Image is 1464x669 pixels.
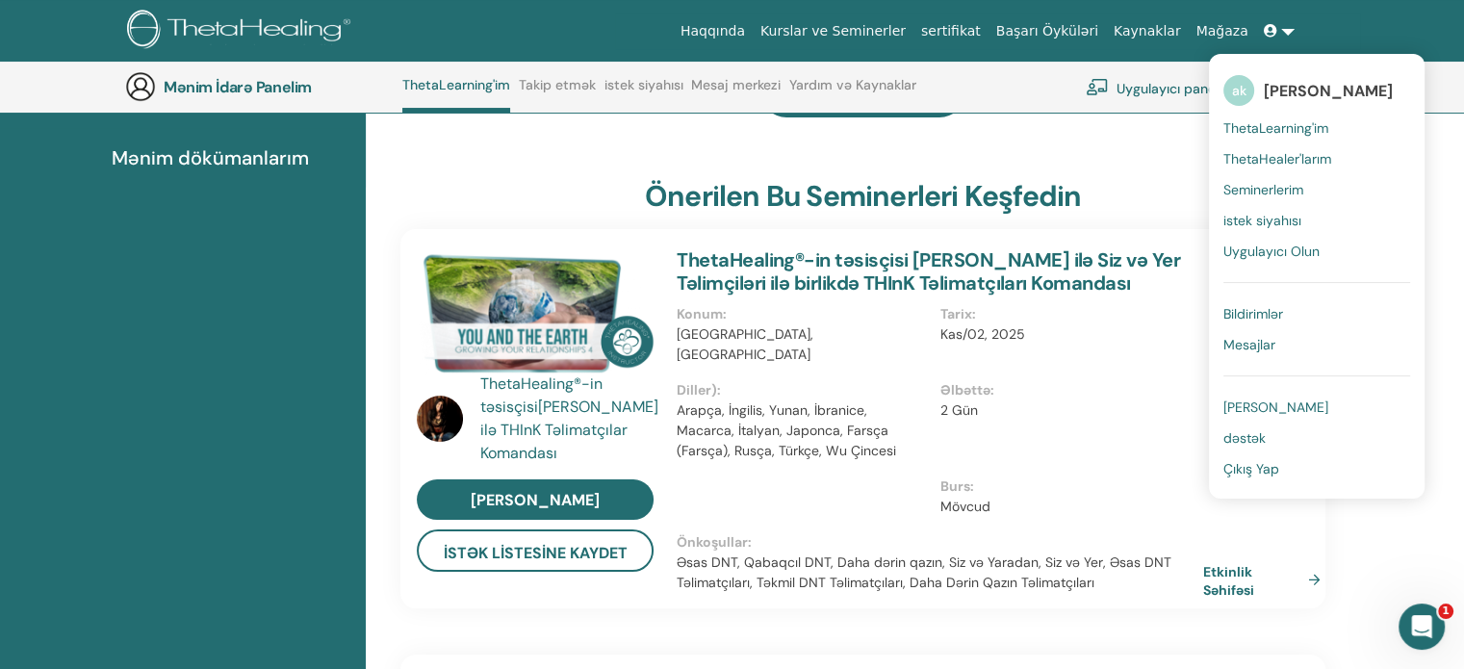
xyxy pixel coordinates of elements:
[1223,329,1410,360] a: Mesajlar
[760,23,906,39] font: Kurslar ve Seminerler
[677,247,1180,296] a: ThetaHealing®-in təsisçisi [PERSON_NAME] ilə Siz və Yer Təlimçiləri ilə birlikdə THInK Təlimatçıl...
[921,23,981,39] font: sertifikat
[913,13,989,49] a: sertifikat
[417,396,463,442] img: default.jpg
[604,76,683,93] font: istek siyahısı
[691,76,781,93] font: Mesaj merkezi
[1223,181,1303,198] font: Seminerlerim
[677,553,1171,591] font: Əsas DNT, Qabaqcıl DNT, Daha dərin qazın, Siz və Yaradan, Siz və Yer, Əsas DNT Təlimatçıları, Tək...
[996,23,1098,39] font: Başarı Öyküləri
[677,533,748,551] font: Önkoşullar
[1223,429,1266,447] font: dəstək
[1223,399,1328,416] font: [PERSON_NAME]
[1223,113,1410,143] a: ThetaLearning'im
[989,13,1106,49] a: Başarı Öyküləri
[417,479,654,520] a: [PERSON_NAME]
[1223,392,1410,423] a: [PERSON_NAME]
[717,381,721,399] font: :
[990,381,994,399] font: :
[940,477,970,495] font: Burs
[444,542,628,562] font: İstək Listesine Kaydet
[723,305,727,322] font: :
[677,305,723,322] font: Konum
[673,13,753,49] a: Haqqında
[1223,423,1410,453] a: dəstək
[471,490,600,510] font: [PERSON_NAME]
[125,71,156,102] img: generic-user-icon.jpg
[1188,13,1255,49] a: Mağaza
[604,77,683,108] a: istek siyahısı
[691,77,781,108] a: Mesaj merkezi
[402,76,510,93] font: ThetaLearning'im
[1086,65,1216,108] a: Uygulayıcı pano
[480,373,658,465] a: ThetaHealing®-in təsisçisi[PERSON_NAME] ilə THInK Təlimatçılar Komandası
[480,397,658,463] font: [PERSON_NAME] ilə THInK Təlimatçılar Komandası
[1223,119,1328,137] font: ThetaLearning'im
[1223,150,1331,167] font: ThetaHealer'larım
[789,76,916,93] font: Yardım və Kaynaklar
[970,477,974,495] font: :
[1223,305,1283,322] font: Bildirimlər
[940,305,972,322] font: Tarix
[127,10,357,53] img: logo.png
[1264,81,1393,101] font: [PERSON_NAME]
[677,401,896,459] font: Arapça, İngilis, Yunan, İbranice, Macarca, İtalyan, Japonca, Farsça (Farsça), Rusça, Türkçe, Wu Ç...
[1117,79,1216,96] font: Uygulayıcı pano
[677,381,717,399] font: Diller)
[1114,23,1181,39] font: Kaynaklar
[1223,212,1301,229] font: istek siyahısı
[519,77,596,108] a: Takip etmək
[1399,604,1445,650] iframe: İnterkom canlı söhbət
[645,177,1081,215] font: Önerilen bu seminerleri keşfedin
[1223,336,1275,353] font: Mesajlar
[1223,236,1410,267] a: Uygulayıcı Olun
[677,325,813,363] font: [GEOGRAPHIC_DATA], [GEOGRAPHIC_DATA]
[1203,562,1254,598] font: Etkinlik Səhifəsi
[1223,453,1410,484] a: Çıkış Yap
[940,401,978,419] font: 2 Gün
[1106,13,1189,49] a: Kaynaklar
[1442,605,1450,617] font: 1
[402,77,510,113] a: ThetaLearning'im
[417,248,654,378] img: Siz və Yer Təlimatçıları
[1223,460,1279,477] font: Çıkış Yap
[1223,205,1410,236] a: istek siyahısı
[519,76,596,93] font: Takip etmək
[748,533,752,551] font: :
[940,381,990,399] font: Əlbəttə
[940,498,990,515] font: Mövcud
[1223,243,1320,260] font: Uygulayıcı Olun
[112,145,309,170] font: Mənim dökümanlarım
[1203,561,1328,599] a: Etkinlik Səhifəsi
[1232,82,1246,99] font: ak
[1195,23,1247,39] font: Mağaza
[1223,68,1410,113] a: ak[PERSON_NAME]
[417,529,654,572] button: İstək Listesine Kaydet
[1223,174,1410,205] a: Seminerlerim
[1223,143,1410,174] a: ThetaHealer'larım
[940,325,1025,343] font: Kas/02, 2025
[681,23,745,39] font: Haqqında
[480,373,603,417] font: ThetaHealing®-in təsisçisi
[1086,78,1109,95] img: chalkboard-teacher.svg
[164,77,312,97] font: Mənim İdarə Panelim
[789,77,916,108] a: Yardım və Kaynaklar
[1223,298,1410,329] a: Bildirimlər
[972,305,976,322] font: :
[753,13,913,49] a: Kurslar ve Seminerler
